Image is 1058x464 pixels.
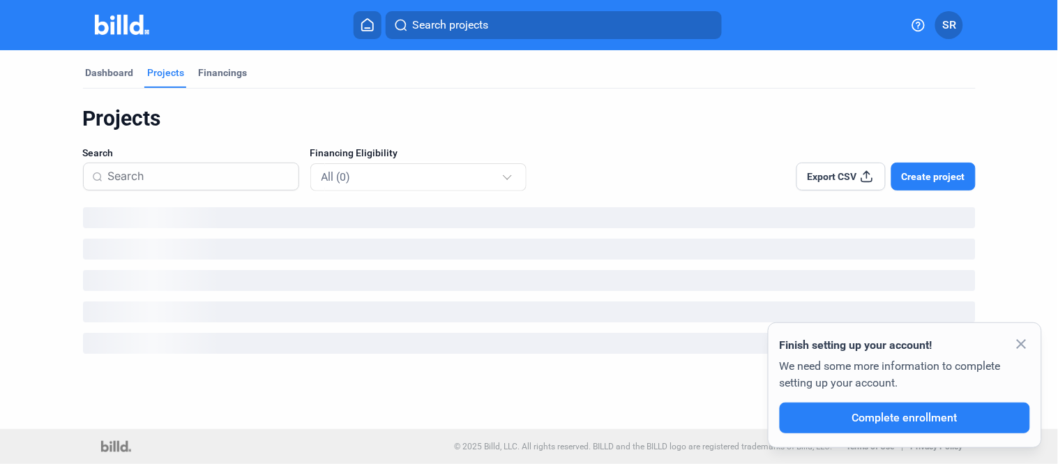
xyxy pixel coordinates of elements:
[942,17,956,33] span: SR
[101,441,131,452] img: logo
[935,11,963,39] button: SR
[95,15,150,35] img: Billd Company Logo
[1013,336,1030,352] mat-icon: close
[83,146,114,160] span: Search
[386,11,722,39] button: Search projects
[852,411,958,424] span: Complete enrollment
[83,270,976,291] div: loading
[780,337,1030,354] div: Finish setting up your account!
[796,163,886,190] button: Export CSV
[83,333,976,354] div: loading
[108,162,290,191] input: Search
[322,170,351,184] span: All (0)
[902,170,965,184] span: Create project
[148,66,185,80] div: Projects
[83,105,976,132] div: Projects
[83,207,976,228] div: loading
[83,301,976,322] div: loading
[86,66,134,80] div: Dashboard
[454,442,832,451] p: © 2025 Billd, LLC. All rights reserved. BILLD and the BILLD logo are registered trademarks of Bil...
[780,403,1030,433] button: Complete enrollment
[412,17,488,33] span: Search projects
[310,146,398,160] span: Financing Eligibility
[808,170,857,184] span: Export CSV
[891,163,976,190] button: Create project
[83,239,976,260] div: loading
[199,66,248,80] div: Financings
[780,354,1030,403] div: We need some more information to complete setting up your account.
